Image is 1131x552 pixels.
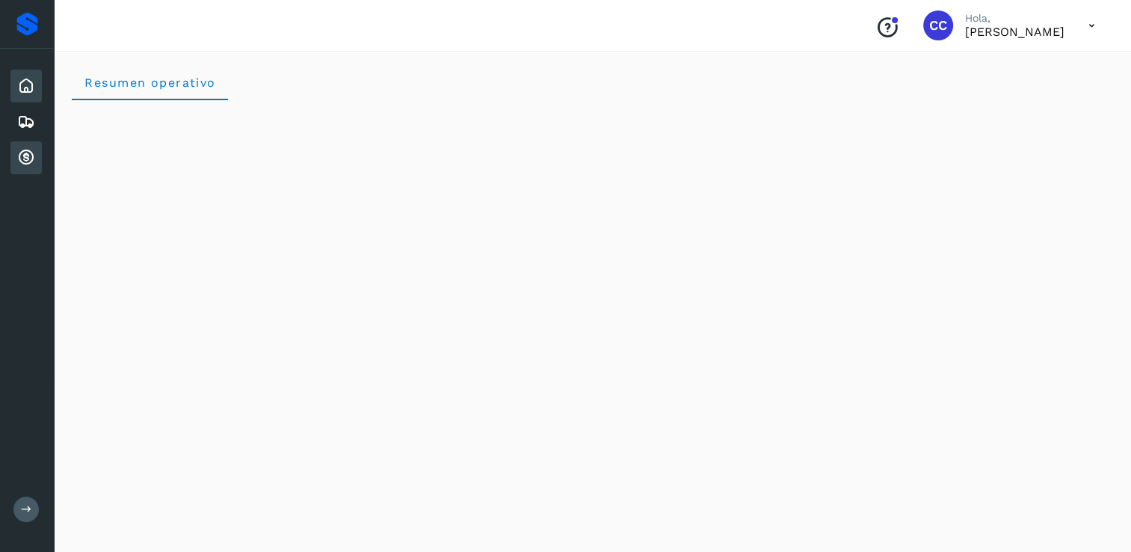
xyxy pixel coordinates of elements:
[84,76,216,90] span: Resumen operativo
[10,70,42,102] div: Inicio
[10,105,42,138] div: Embarques
[10,141,42,174] div: Cuentas por cobrar
[965,25,1064,39] p: Carlos Cardiel Castro
[965,12,1064,25] p: Hola,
